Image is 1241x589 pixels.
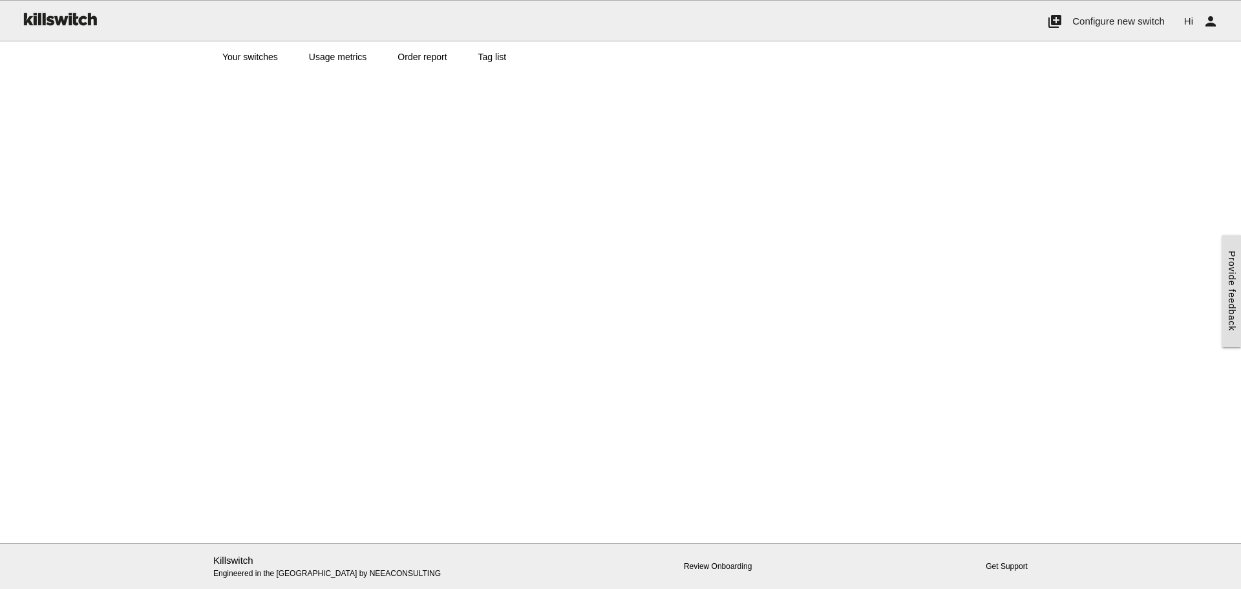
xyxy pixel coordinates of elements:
i: person [1203,1,1218,42]
p: Engineered in the [GEOGRAPHIC_DATA] by NEEACONSULTING [213,553,476,580]
a: Provide feedback [1222,235,1241,347]
a: Get Support [986,562,1028,571]
a: Order report [382,41,462,72]
a: Review Onboarding [684,562,752,571]
a: Your switches [207,41,293,72]
a: Killswitch [213,555,253,566]
i: add_to_photos [1047,1,1063,42]
span: Configure new switch [1072,16,1165,27]
a: Usage metrics [293,41,382,72]
span: Hi [1184,16,1193,27]
a: Tag list [463,41,522,72]
img: ks-logo-black-160-b.png [19,1,100,37]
